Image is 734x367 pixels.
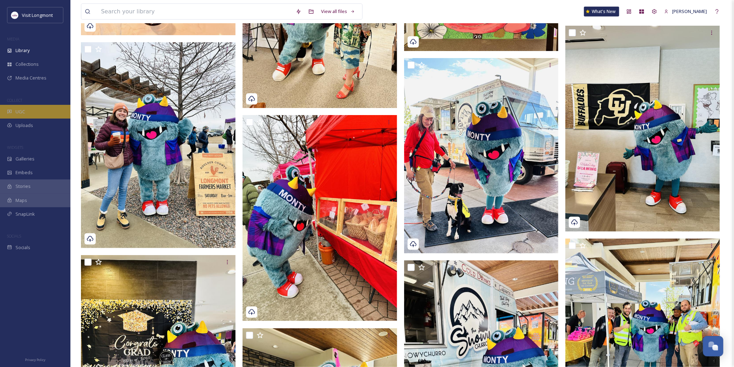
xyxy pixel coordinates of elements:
span: COLLECT [7,97,22,103]
img: IMG_2192.jpg [81,42,236,248]
img: IMG_2196.jpg [243,115,397,321]
a: [PERSON_NAME] [661,5,711,18]
span: SOCIALS [7,233,21,239]
span: WIDGETS [7,145,23,150]
button: Open Chat [703,336,723,356]
span: Visit Longmont [22,12,53,18]
span: SnapLink [15,211,35,217]
a: View all files [318,5,359,18]
a: What's New [584,7,619,17]
span: Maps [15,197,27,204]
img: IMG_2567.jpg [404,58,559,253]
span: Galleries [15,156,34,162]
span: UGC [15,108,25,115]
input: Search your library [98,4,292,19]
img: longmont.jpg [11,12,18,19]
img: IMG_2558.jpg [565,26,720,232]
a: Privacy Policy [25,355,45,363]
span: MEDIA [7,36,19,42]
span: Media Centres [15,75,46,81]
span: [PERSON_NAME] [672,8,707,14]
span: Embeds [15,169,33,176]
span: Stories [15,183,31,190]
span: Collections [15,61,39,68]
span: Uploads [15,122,33,129]
span: Privacy Policy [25,357,45,362]
span: Library [15,47,30,54]
span: Socials [15,244,30,251]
